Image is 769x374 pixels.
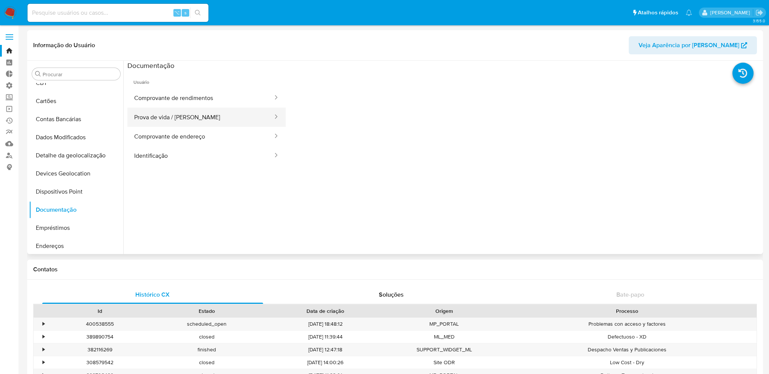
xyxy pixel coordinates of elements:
button: Dados Modificados [29,128,123,146]
a: Sair [755,9,763,17]
div: [DATE] 12:47:18 [260,343,391,356]
button: Contas Bancárias [29,110,123,128]
div: closed [153,356,260,369]
div: [DATE] 11:39:44 [260,331,391,343]
button: Devices Geolocation [29,165,123,183]
input: Pesquise usuários ou casos... [28,8,208,18]
div: Problemas con acceso y factores [498,318,757,330]
div: MP_PORTAL [391,318,498,330]
div: Despacho Ventas y Publicaciones [498,343,757,356]
span: Soluções [379,290,404,299]
div: finished [153,343,260,356]
div: • [43,320,44,328]
button: Detalhe da geolocalização [29,146,123,165]
div: Origem [396,307,492,315]
div: Data de criação [265,307,386,315]
div: SUPPORT_WIDGET_ML [391,343,498,356]
div: closed [153,331,260,343]
div: 389890754 [47,331,153,343]
div: Estado [159,307,255,315]
div: [DATE] 18:48:12 [260,318,391,330]
div: 308579542 [47,356,153,369]
div: Site ODR [391,356,498,369]
button: search-icon [190,8,205,18]
input: Procurar [43,71,117,78]
div: 400538555 [47,318,153,330]
span: s [184,9,187,16]
button: Cartões [29,92,123,110]
div: • [43,359,44,366]
span: Atalhos rápidos [638,9,678,17]
button: CBT [29,74,123,92]
span: Histórico CX [135,290,170,299]
button: Empréstimos [29,219,123,237]
div: Processo [503,307,751,315]
button: Procurar [35,71,41,77]
button: Documentação [29,201,123,219]
span: ⌥ [174,9,180,16]
h1: Informação do Usuário [33,42,95,49]
div: • [43,346,44,353]
div: Defectuoso - XD [498,331,757,343]
h1: Contatos [33,266,757,273]
span: Bate-papo [616,290,644,299]
div: [DATE] 14:00:26 [260,356,391,369]
button: Endereços [29,237,123,255]
div: ML_MED [391,331,498,343]
button: Veja Aparência por [PERSON_NAME] [629,36,757,54]
button: Dispositivos Point [29,183,123,201]
a: Notificações [686,9,692,16]
p: kleber.bueno@mercadolivre.com [710,9,753,16]
span: Veja Aparência por [PERSON_NAME] [639,36,739,54]
div: • [43,333,44,340]
div: 382116269 [47,343,153,356]
div: scheduled_open [153,318,260,330]
div: Low Cost - Dry [498,356,757,369]
div: Id [52,307,148,315]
